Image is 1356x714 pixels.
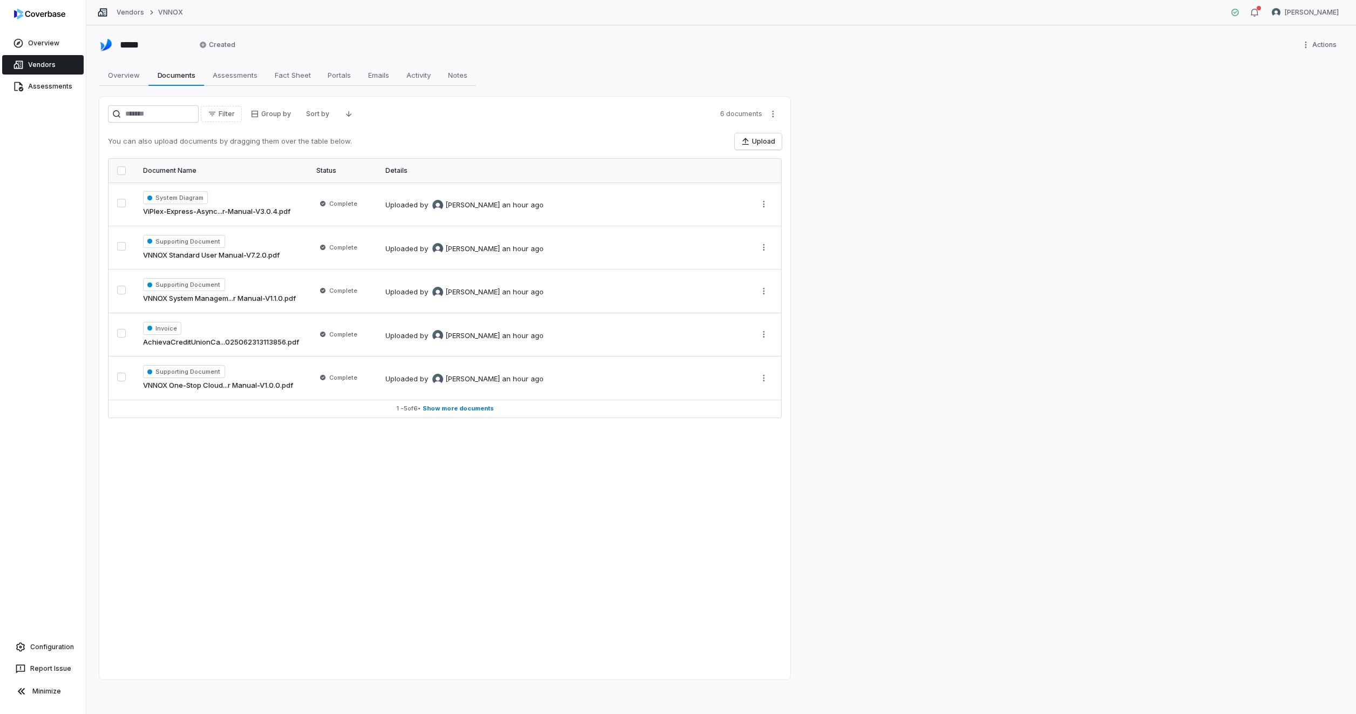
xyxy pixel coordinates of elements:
img: Stephan Gonzalez avatar [432,374,443,385]
span: Show more documents [423,405,494,413]
div: an hour ago [502,244,544,254]
span: 6 documents [720,110,762,118]
span: [PERSON_NAME] [445,244,500,254]
span: [PERSON_NAME] [445,287,500,298]
a: VNNOX [158,8,183,17]
button: More actions [755,370,772,386]
button: Filter [201,106,242,122]
img: Stephan Gonzalez avatar [432,287,443,298]
button: Group by [244,106,297,122]
img: Stephan Gonzalez avatar [432,330,443,341]
span: Complete [329,243,357,252]
div: Document Name [143,166,299,175]
div: Uploaded [385,330,544,341]
span: Supporting Document [143,278,225,291]
button: More actions [755,239,772,255]
a: VNNOX System Managem...r Manual-V1.1.0.pdf [143,293,296,304]
img: Stephan Gonzalez avatar [1272,8,1280,17]
span: Emails [364,68,394,82]
img: logo-D7KZi-bG.svg [14,9,65,19]
div: by [420,243,500,254]
span: [PERSON_NAME] [1285,8,1339,17]
span: Complete [329,373,357,382]
a: Assessments [2,77,84,96]
p: You can also upload documents by dragging them over the table below. [108,136,352,147]
span: Invoice [143,322,181,335]
div: Uploaded [385,374,544,385]
span: Fact Sheet [270,68,315,82]
span: Supporting Document [143,235,225,248]
span: Complete [329,286,357,295]
span: Complete [329,330,357,339]
span: [PERSON_NAME] [445,331,500,341]
span: Assessments [208,68,262,82]
a: Overview [2,33,84,53]
div: an hour ago [502,374,544,385]
button: 1 -5of6• Show more documents [109,400,781,417]
button: More actions [1298,37,1343,53]
div: by [420,200,500,211]
span: Portals [323,68,355,82]
button: Sort by [300,106,336,122]
div: by [420,374,500,385]
a: VNNOX Standard User Manual-V7.2.0.pdf [143,250,280,261]
a: Vendors [117,8,144,17]
a: ViPlex-Express-Async...r-Manual-V3.0.4.pdf [143,206,290,217]
img: Stephan Gonzalez avatar [432,200,443,211]
a: AchievaCreditUnionCa...025062313113856.pdf [143,337,299,348]
span: System Diagram [143,191,208,204]
button: Upload [735,133,782,150]
div: by [420,287,500,298]
a: Vendors [2,55,84,75]
span: Filter [219,110,235,118]
div: Uploaded [385,287,544,298]
div: an hour ago [502,287,544,298]
span: Notes [444,68,472,82]
span: Supporting Document [143,365,225,378]
svg: Descending [344,110,353,118]
button: More actions [755,283,772,299]
span: Created [199,41,235,49]
button: More actions [755,196,772,212]
div: an hour ago [502,200,544,211]
span: [PERSON_NAME] [445,374,500,385]
span: Overview [104,68,144,82]
button: More actions [764,106,782,122]
a: VNNOX One-Stop Cloud...r Manual-V1.0.0.pdf [143,380,293,391]
div: Uploaded [385,200,544,211]
button: Descending [338,106,360,122]
button: Report Issue [4,659,82,678]
span: Activity [402,68,435,82]
span: [PERSON_NAME] [445,200,500,211]
div: an hour ago [502,331,544,341]
img: Stephan Gonzalez avatar [432,243,443,254]
div: Details [385,166,738,175]
button: More actions [755,326,772,342]
div: Status [316,166,368,175]
button: Stephan Gonzalez avatar[PERSON_NAME] [1265,4,1345,21]
div: by [420,330,500,341]
div: Uploaded [385,243,544,254]
button: Minimize [4,681,82,702]
span: Complete [329,199,357,208]
span: Documents [153,68,200,82]
a: Configuration [4,637,82,657]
